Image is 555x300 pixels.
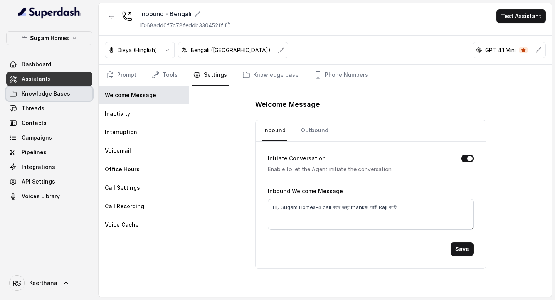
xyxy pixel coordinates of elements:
[241,65,300,86] a: Knowledge base
[105,91,156,99] p: Welcome Message
[192,65,229,86] a: Settings
[105,110,130,118] p: Inactivity
[150,65,179,86] a: Tools
[6,72,92,86] a: Assistants
[105,65,138,86] a: Prompt
[105,202,144,210] p: Call Recording
[6,175,92,189] a: API Settings
[105,221,139,229] p: Voice Cache
[22,178,55,185] span: API Settings
[262,120,480,141] nav: Tabs
[105,128,137,136] p: Interruption
[268,165,449,174] p: Enable to let the Agent initiate the conversation
[6,57,92,71] a: Dashboard
[496,9,546,23] button: Test Assistant
[105,184,140,192] p: Call Settings
[22,119,47,127] span: Contacts
[29,279,57,287] span: Keerthana
[118,46,157,54] p: Divya (Hinglish)
[451,242,474,256] button: Save
[6,87,92,101] a: Knowledge Bases
[255,98,486,111] h1: Welcome Message
[268,199,474,230] textarea: Hi, Sugam Homes-এ call করার জন্য thanks! আমি Raji বলছি।
[22,148,47,156] span: Pipelines
[6,31,92,45] button: Sugam Homes
[140,22,223,29] p: ID: 68add0f7c78feddb330452ff
[6,116,92,130] a: Contacts
[30,34,69,43] p: Sugam Homes
[140,9,231,19] div: Inbound - Bengali
[6,160,92,174] a: Integrations
[22,104,44,112] span: Threads
[268,154,326,163] label: Initiate Conversation
[6,131,92,145] a: Campaigns
[13,279,21,287] text: RS
[6,189,92,203] a: Voices Library
[105,165,140,173] p: Office Hours
[485,46,516,54] p: GPT 4.1 Mini
[105,65,546,86] nav: Tabs
[313,65,370,86] a: Phone Numbers
[476,47,482,53] svg: openai logo
[268,188,343,194] label: Inbound Welcome Message
[18,6,81,19] img: light.svg
[299,120,330,141] a: Outbound
[22,75,51,83] span: Assistants
[22,163,55,171] span: Integrations
[6,145,92,159] a: Pipelines
[262,120,287,141] a: Inbound
[6,101,92,115] a: Threads
[22,134,52,142] span: Campaigns
[22,90,70,98] span: Knowledge Bases
[105,147,131,155] p: Voicemail
[6,272,92,294] a: Keerthana
[22,61,51,68] span: Dashboard
[191,46,271,54] p: Bengali ([GEOGRAPHIC_DATA])
[22,192,60,200] span: Voices Library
